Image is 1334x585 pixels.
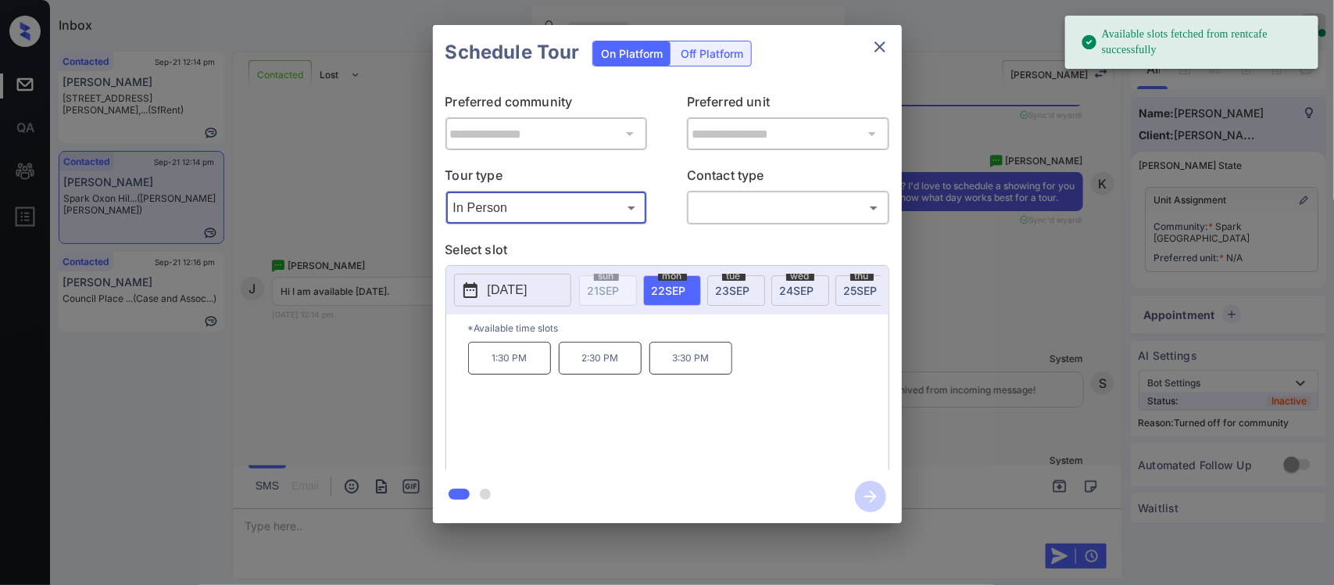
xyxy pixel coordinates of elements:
span: tue [722,271,746,281]
span: thu [850,271,874,281]
div: date-select [771,275,829,306]
p: Tour type [445,166,648,191]
div: Available slots fetched from rentcafe successfully [1081,20,1306,64]
span: 23 SEP [716,284,750,297]
h2: Schedule Tour [433,25,592,80]
span: 25 SEP [844,284,878,297]
p: 1:30 PM [468,342,551,375]
p: [DATE] [488,281,528,300]
button: [DATE] [454,274,571,307]
div: date-select [707,275,765,306]
p: 3:30 PM [649,342,732,375]
span: 24 SEP [780,284,814,297]
span: 22 SEP [652,284,686,297]
p: 2:30 PM [559,342,642,375]
div: date-select [835,275,893,306]
p: Preferred community [445,92,648,117]
button: close [864,31,896,63]
p: Preferred unit [687,92,889,117]
div: In Person [449,195,644,221]
div: On Platform [593,41,671,66]
span: wed [786,271,814,281]
span: mon [658,271,687,281]
div: date-select [643,275,701,306]
p: Select slot [445,240,889,265]
p: *Available time slots [468,314,889,342]
div: Off Platform [673,41,751,66]
p: Contact type [687,166,889,191]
